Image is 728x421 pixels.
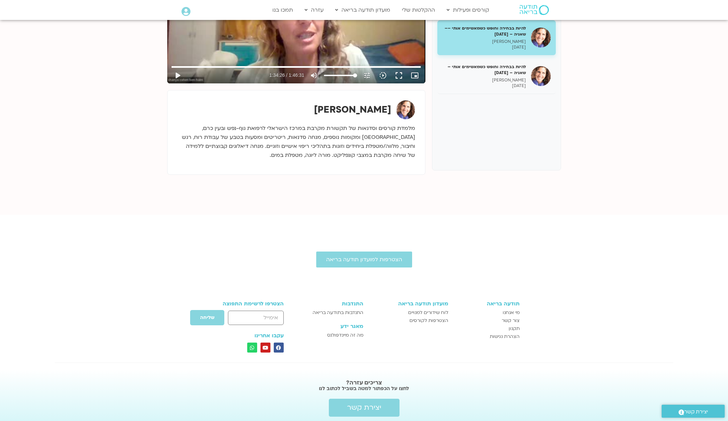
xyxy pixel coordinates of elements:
[316,252,412,267] a: הצטרפות למועדון תודעה בריאה
[269,4,296,16] a: תמכו בנו
[442,77,526,83] p: [PERSON_NAME]
[442,45,526,50] p: [DATE]
[662,405,725,418] a: יצירת קשר
[455,333,520,341] a: הצהרת נגישות
[329,399,400,417] a: יצירת קשר
[442,25,526,37] h5: להיות בבחירה וחופש כשמאשימים אותי –– שאניה – [DATE]
[178,124,415,160] p: מלמדת קורסים וסדנאות של תקשורת מקרבת במרכז הישראלי לרפואת גוף-נפש ובעין כרם, [GEOGRAPHIC_DATA] ומ...
[509,325,520,333] span: תקנון
[228,311,283,325] input: אימייל
[200,315,214,320] span: שליחה
[502,317,520,325] span: צור קשר
[399,4,438,16] a: ההקלטות שלי
[326,257,402,263] span: הצטרפות למועדון תודעה בריאה
[455,309,520,317] a: מי אנחנו
[531,66,551,86] img: להיות בבחירה וחופש כשמאשימים אותי – שאניה – 28/05/25
[313,309,363,317] span: התנדבות בתודעה בריאה
[442,83,526,89] p: [DATE]
[370,309,448,317] a: לוח שידורים למנויים
[455,325,520,333] a: תקנון
[408,309,448,317] span: לוח שידורים למנויים
[302,309,363,317] a: התנדבות בתודעה בריאה
[490,333,520,341] span: הצהרת נגישות
[302,323,363,329] h3: מאגר ידע
[443,4,492,16] a: קורסים ופעילות
[347,404,381,412] span: יצירת קשר
[301,4,327,16] a: עזרה
[396,100,415,119] img: שאנייה כהן בן חיים
[455,317,520,325] a: צור קשר
[208,333,284,339] h3: עקבו אחרינו
[442,64,526,76] h5: להיות בבחירה וחופש כשמאשימים אותי – שאניה – [DATE]
[370,301,448,307] h3: מועדון תודעה בריאה
[314,103,391,116] strong: [PERSON_NAME]
[190,310,225,326] button: שליחה
[684,407,708,416] span: יצירת קשר
[302,301,363,307] h3: התנדבות
[531,28,551,48] img: להיות בבחירה וחופש כשמאשימים אותי –– שאניה – 21/05/25
[520,5,549,15] img: תודעה בריאה
[370,317,448,325] a: הצטרפות לקורסים
[327,331,363,339] span: מה זה מיינדפולנס
[455,301,520,307] h3: תודעה בריאה
[208,310,284,329] form: טופס חדש
[409,317,448,325] span: הצטרפות לקורסים
[191,379,537,386] h2: צריכים עזרה?
[191,385,537,392] h2: לחצו על הכפתור למטה בשביל לכתוב לנו
[302,331,363,339] a: מה זה מיינדפולנס
[442,39,526,45] p: [PERSON_NAME]
[332,4,394,16] a: מועדון תודעה בריאה
[208,301,284,307] h3: הצטרפו לרשימת התפוצה
[503,309,520,317] span: מי אנחנו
